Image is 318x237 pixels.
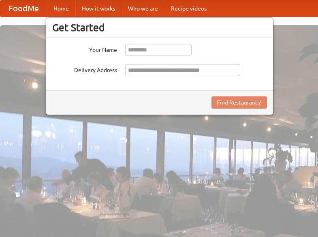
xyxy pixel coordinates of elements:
[0,0,47,17] a: FoodMe
[75,0,122,17] a: How it works
[164,0,213,17] a: Recipe videos
[47,0,75,17] a: Home
[122,0,164,17] a: Who we are
[52,44,117,54] label: Your Name
[211,96,267,109] button: Find Restaurants!
[52,21,267,34] h3: Get Started
[52,64,117,74] label: Delivery Address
